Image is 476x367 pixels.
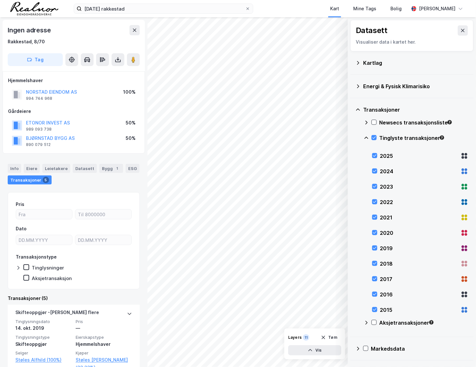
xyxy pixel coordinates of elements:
div: 14. okt. 2019 [15,324,72,332]
div: Kontrollprogram for chat [444,336,476,367]
div: 100% [123,88,136,96]
button: Tag [8,53,63,66]
div: [PERSON_NAME] [419,5,455,13]
div: Tooltip anchor [447,119,453,125]
div: Transaksjonstype [16,253,57,261]
div: 2017 [380,275,458,283]
div: 5 [43,177,49,183]
div: 50% [126,119,136,127]
div: 2016 [380,291,458,298]
input: Fra [16,209,72,219]
span: Tinglysningsdato [15,319,72,324]
div: Markedsdata [371,345,468,353]
div: Rakkestad, 8/70 [8,38,45,46]
div: 11 [303,334,309,341]
div: 2023 [380,183,458,191]
img: realnor-logo.934646d98de889bb5806.png [10,2,58,15]
a: Støles Alfhild (100%) [15,356,72,364]
div: Leietakere [42,164,70,173]
div: Layers [288,335,302,340]
div: Transaksjoner [363,106,468,114]
div: Hjemmelshaver [76,340,132,348]
div: 989 093 738 [26,127,52,132]
div: Bygg [99,164,123,173]
span: Kjøper [76,350,132,356]
button: Tøm [317,332,341,343]
div: 2021 [380,214,458,221]
div: Transaksjoner [8,175,52,184]
div: Aksjetransaksjon [32,275,72,281]
div: Aksjetransaksjoner [379,319,468,327]
div: Tooltip anchor [429,320,434,325]
div: Datasett [356,25,388,36]
div: 2019 [380,244,458,252]
div: Dato [16,225,27,233]
div: Skifteoppgjør [15,340,72,348]
button: Vis [288,345,341,355]
div: Eiere [24,164,40,173]
div: 890 079 512 [26,142,51,147]
div: Kartlag [363,59,468,67]
div: Newsecs transaksjonsliste [379,119,468,126]
div: 2025 [380,152,458,160]
span: Tinglysningstype [15,335,72,340]
div: 2015 [380,306,458,314]
input: DD.MM.YYYY [75,235,131,245]
input: Søk på adresse, matrikkel, gårdeiere, leietakere eller personer [82,4,245,13]
div: Info [8,164,21,173]
div: 2018 [380,260,458,268]
div: Gårdeiere [8,107,139,115]
input: Til 8000000 [75,209,131,219]
div: Visualiser data i kartet her. [356,38,468,46]
div: Bolig [390,5,402,13]
div: 2020 [380,229,458,237]
div: 1 [114,165,121,172]
div: — [76,324,132,332]
div: 2024 [380,167,458,175]
iframe: Chat Widget [444,336,476,367]
div: Tinglysninger [32,265,64,271]
span: Selger [15,350,72,356]
div: Ingen adresse [8,25,52,35]
div: Skifteoppgjør - [PERSON_NAME] flere [15,309,99,319]
span: Eierskapstype [76,335,132,340]
div: Tooltip anchor [439,135,445,141]
div: 2022 [380,198,458,206]
div: Kart [330,5,339,13]
div: 994 744 968 [26,96,52,101]
div: Tinglyste transaksjoner [379,134,468,142]
span: Pris [76,319,132,324]
div: 50% [126,134,136,142]
div: Energi & Fysisk Klimarisiko [363,82,468,90]
input: DD.MM.YYYY [16,235,72,245]
div: Mine Tags [353,5,376,13]
div: ESG [126,164,139,173]
div: Hjemmelshaver [8,77,139,84]
div: Pris [16,201,24,208]
div: Datasett [73,164,97,173]
div: Transaksjoner (5) [8,294,140,302]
